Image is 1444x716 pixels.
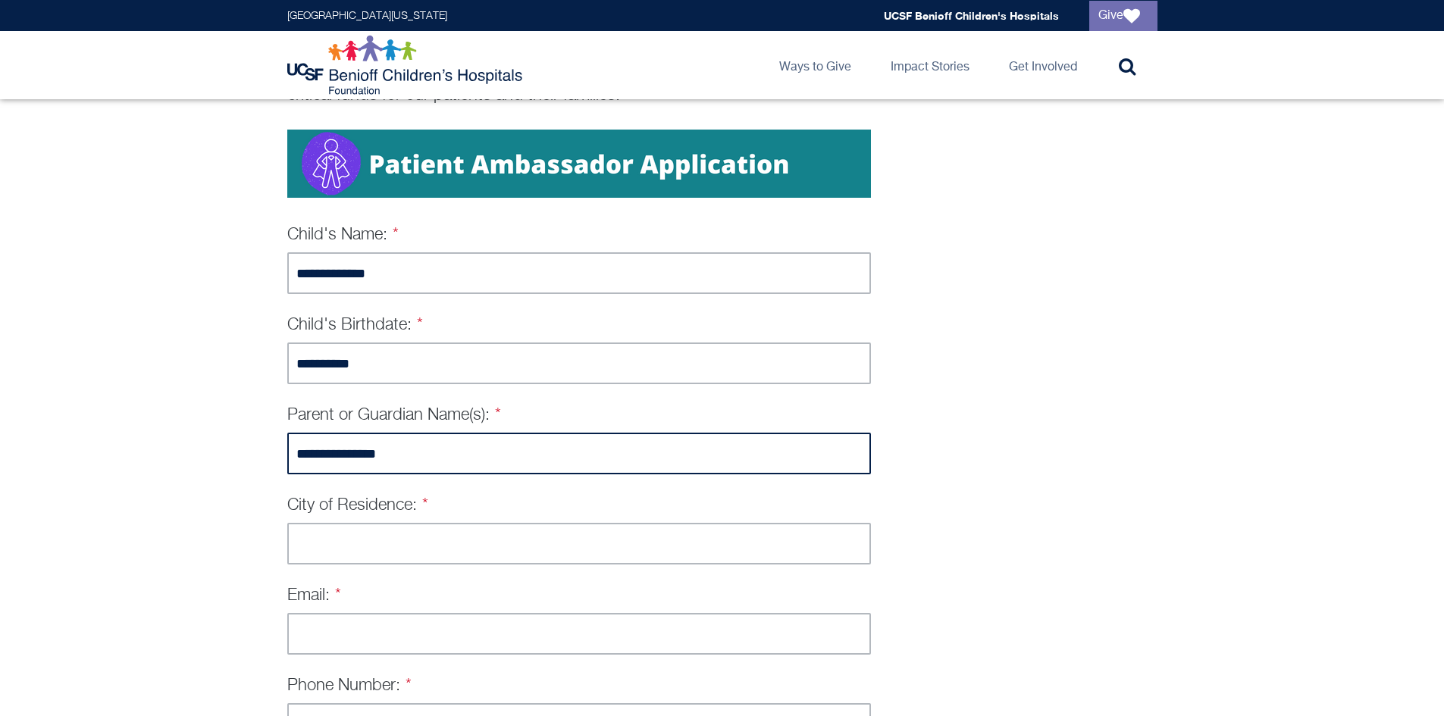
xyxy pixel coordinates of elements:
[1089,1,1157,31] a: Give
[287,677,412,694] label: Phone Number:
[879,31,982,99] a: Impact Stories
[884,9,1059,22] a: UCSF Benioff Children's Hospitals
[287,497,429,514] label: City of Residence:
[287,587,342,604] label: Email:
[767,31,863,99] a: Ways to Give
[287,130,871,198] img: Patient Ambassador Form
[287,407,502,424] label: Parent or Guardian Name(s):
[287,317,424,333] label: Child's Birthdate:
[997,31,1089,99] a: Get Involved
[287,35,526,95] img: Logo for UCSF Benioff Children's Hospitals Foundation
[287,11,447,21] a: [GEOGRAPHIC_DATA][US_STATE]
[287,227,399,243] label: Child's Name:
